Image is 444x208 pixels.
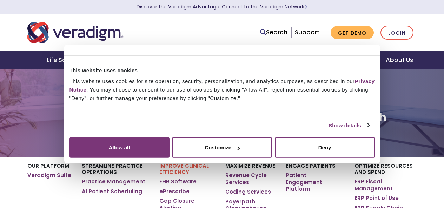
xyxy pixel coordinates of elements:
[159,178,197,185] a: EHR Software
[69,77,375,102] div: This website uses cookies for site operation, security, personalization, and analytics purposes, ...
[225,172,275,186] a: Revenue Cycle Services
[172,137,272,158] button: Customize
[331,26,374,40] a: Get Demo
[69,137,170,158] button: Allow all
[159,188,190,195] a: ePrescribe
[69,78,375,93] a: Privacy Notice
[380,26,413,40] a: Login
[329,121,369,129] a: Show details
[27,172,71,179] a: Veradigm Suite
[260,28,287,37] a: Search
[304,4,307,10] span: Learn More
[225,188,271,195] a: Coding Services
[38,51,97,69] a: Life Sciences
[137,4,307,10] a: Discover the Veradigm Advantage: Connect to the Veradigm NetworkLearn More
[27,21,124,44] img: Veradigm logo
[354,178,417,192] a: ERP Fiscal Management
[82,178,145,185] a: Practice Management
[69,66,375,74] div: This website uses cookies
[377,51,422,69] a: About Us
[295,28,319,36] a: Support
[354,195,399,202] a: ERP Point of Use
[82,188,142,195] a: AI Patient Scheduling
[275,137,375,158] button: Deny
[286,172,344,193] a: Patient Engagement Platform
